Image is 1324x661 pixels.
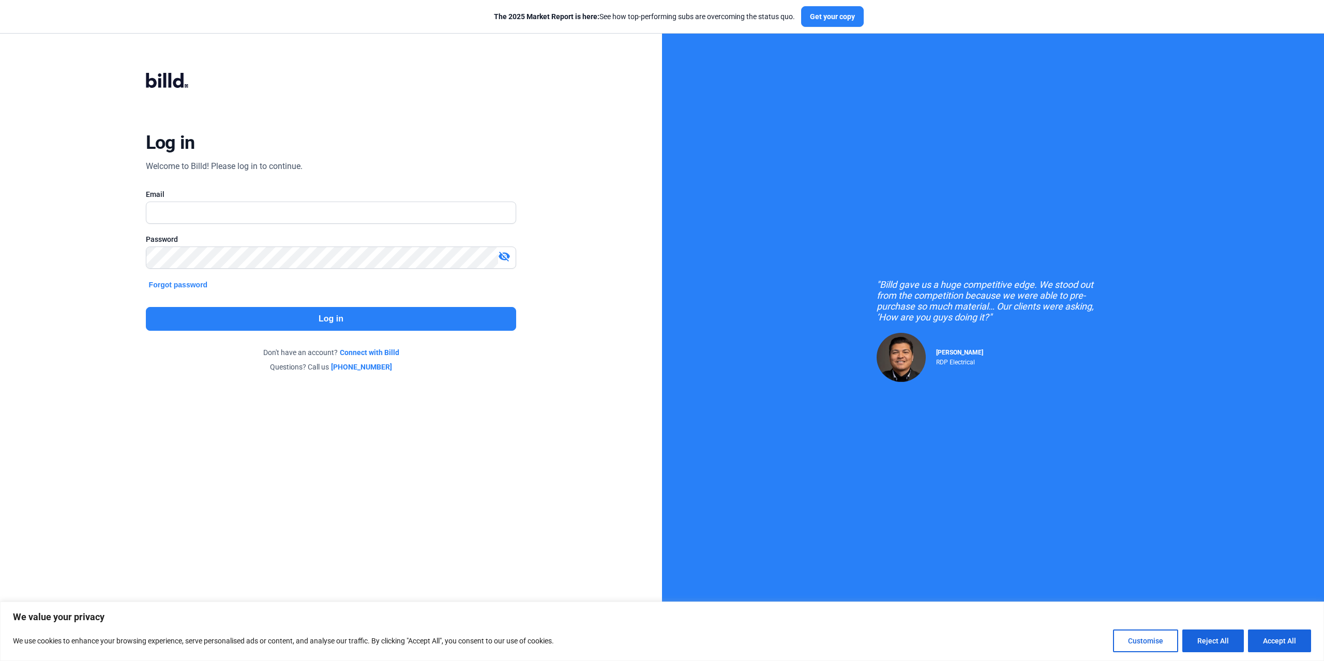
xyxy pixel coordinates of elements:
[498,250,510,263] mat-icon: visibility_off
[146,279,211,290] button: Forgot password
[146,347,517,358] div: Don't have an account?
[146,131,195,154] div: Log in
[146,160,303,173] div: Welcome to Billd! Please log in to continue.
[936,356,983,366] div: RDP Electrical
[13,635,554,647] p: We use cookies to enhance your browsing experience, serve personalised ads or content, and analys...
[146,307,517,331] button: Log in
[146,234,517,244] div: Password
[877,333,926,382] img: Raul Pacheco
[146,362,517,372] div: Questions? Call us
[877,279,1109,322] div: "Billd gave us a huge competitive edge. We stood out from the competition because we were able to...
[801,6,864,27] button: Get your copy
[13,611,1311,623] p: We value your privacy
[1113,629,1178,652] button: Customise
[340,347,399,358] a: Connect with Billd
[1248,629,1311,652] button: Accept All
[146,189,517,199] div: Email
[494,12,599,21] span: The 2025 Market Report is here:
[331,362,392,372] a: [PHONE_NUMBER]
[494,11,795,22] div: See how top-performing subs are overcoming the status quo.
[936,349,983,356] span: [PERSON_NAME]
[1182,629,1244,652] button: Reject All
